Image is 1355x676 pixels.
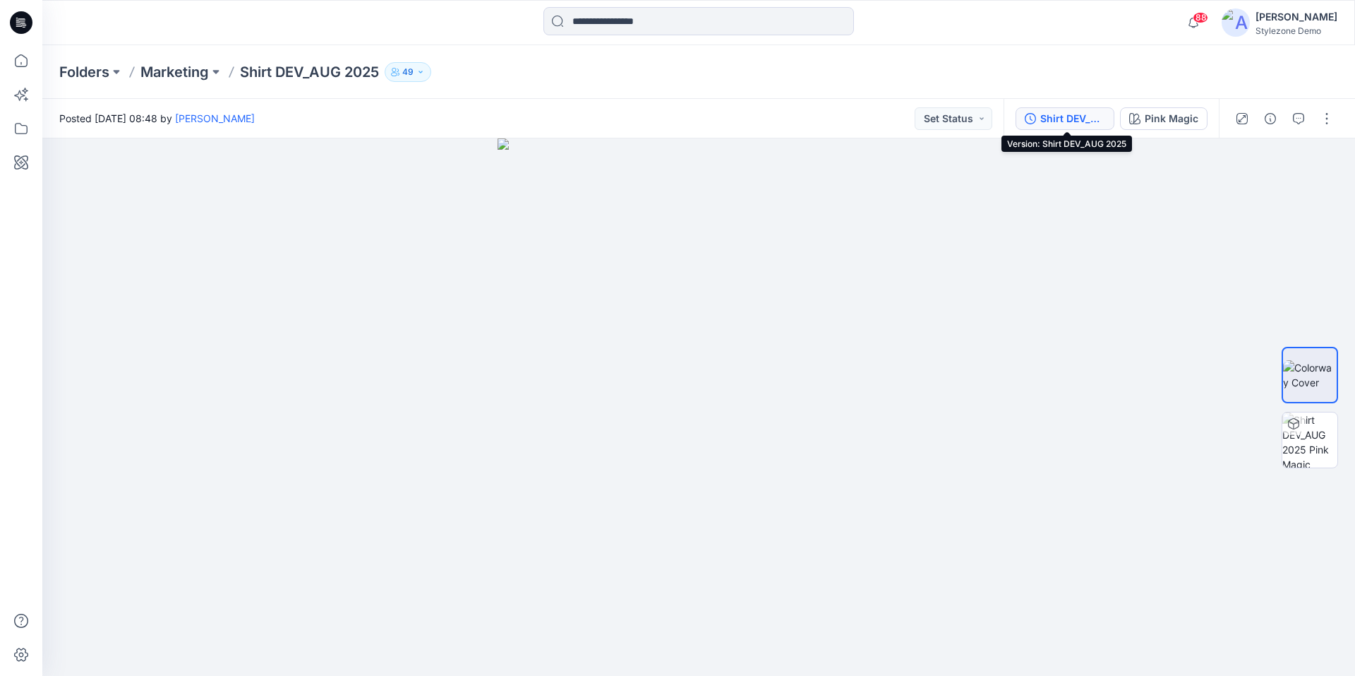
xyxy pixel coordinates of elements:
[240,62,379,82] p: Shirt DEV_AUG 2025
[1145,111,1198,126] div: Pink Magic
[1016,107,1114,130] button: Shirt DEV_AUG 2025
[1120,107,1208,130] button: Pink Magic
[59,111,255,126] span: Posted [DATE] 08:48 by
[175,112,255,124] a: [PERSON_NAME]
[1193,12,1208,23] span: 88
[1222,8,1250,37] img: avatar
[1040,111,1105,126] div: Shirt DEV_AUG 2025
[1255,8,1337,25] div: [PERSON_NAME]
[1259,107,1282,130] button: Details
[1283,360,1337,390] img: Colorway Cover
[385,62,431,82] button: 49
[1282,413,1337,468] img: Shirt DEV_AUG 2025 Pink Magic
[59,62,109,82] a: Folders
[140,62,209,82] a: Marketing
[402,64,414,80] p: 49
[1255,25,1337,36] div: Stylezone Demo
[498,138,900,676] img: eyJhbGciOiJIUzI1NiIsImtpZCI6IjAiLCJzbHQiOiJzZXMiLCJ0eXAiOiJKV1QifQ.eyJkYXRhIjp7InR5cGUiOiJzdG9yYW...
